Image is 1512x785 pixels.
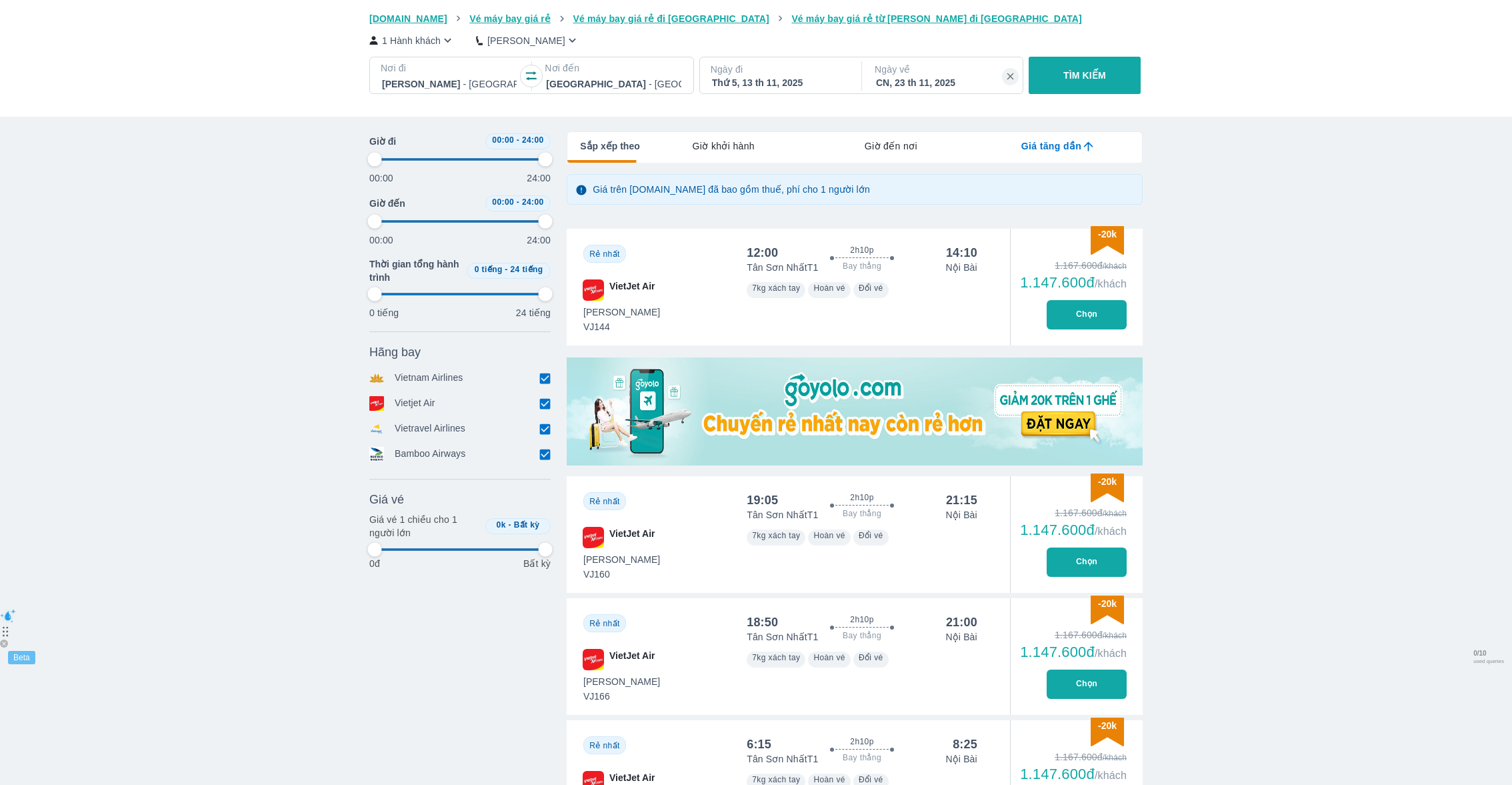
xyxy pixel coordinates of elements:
[369,12,1143,25] nav: breadcrumb
[492,135,514,145] span: 00:00
[369,13,447,24] span: [DOMAIN_NAME]
[945,630,977,644] p: Nội Bài
[1098,229,1117,239] span: -20k
[946,245,977,261] div: 14:10
[567,357,1143,466] img: media-0
[527,233,551,247] p: 24:00
[813,653,845,662] span: Hoàn vé
[875,63,1012,76] p: Ngày về
[1095,526,1127,537] span: /khách
[583,675,660,688] span: [PERSON_NAME]
[1063,69,1106,82] p: TÌM KIẾM
[711,63,848,76] p: Ngày đi
[1020,522,1127,538] div: 1.147.600đ
[945,508,977,522] p: Nội Bài
[583,305,660,319] span: [PERSON_NAME]
[1473,658,1504,665] span: used queries
[589,619,619,628] span: Rẻ nhất
[395,447,465,462] p: Bamboo Airways
[1473,650,1504,658] span: 0 / 10
[369,257,461,284] span: Thời gian tổng hành trình
[953,736,977,752] div: 8:25
[791,13,1082,24] span: Vé máy bay giá rẻ từ [PERSON_NAME] đi [GEOGRAPHIC_DATA]
[747,492,778,508] div: 19:05
[382,34,441,47] p: 1 Hành khách
[1091,226,1124,255] img: discount
[381,61,518,75] p: Nơi đi
[369,171,393,185] p: 00:00
[583,527,604,548] img: VJ
[1029,57,1140,94] button: TÌM KIẾM
[589,741,619,750] span: Rẻ nhất
[945,752,977,766] p: Nội Bài
[369,233,393,247] p: 00:00
[505,265,507,274] span: -
[1098,720,1117,731] span: -20k
[1020,750,1127,764] div: 1.167.600đ
[1098,598,1117,609] span: -20k
[545,61,682,75] p: Nơi đến
[747,261,818,274] p: Tân Sơn Nhất T1
[693,139,755,153] span: Giờ khởi hành
[516,306,551,319] p: 24 tiếng
[1020,506,1127,520] div: 1.167.600đ
[609,649,655,670] span: VietJet Air
[712,76,847,89] div: Thứ 5, 13 th 11, 2025
[1095,278,1127,289] span: /khách
[8,651,35,664] div: Beta
[850,736,873,747] span: 2h10p
[469,13,551,24] span: Vé máy bay giá rẻ
[640,132,1142,160] div: lab API tabs example
[1095,770,1127,781] span: /khách
[859,283,883,293] span: Đổi vé
[946,492,977,508] div: 21:15
[752,775,800,784] span: 7kg xách tay
[747,630,818,644] p: Tân Sơn Nhất T1
[369,557,380,570] p: 0đ
[369,513,480,540] p: Giá vé 1 chiều cho 1 người lớn
[522,197,544,207] span: 24:00
[1020,275,1127,291] div: 1.147.600đ
[1091,718,1124,746] img: discount
[369,197,405,210] span: Giờ đến
[752,283,800,293] span: 7kg xách tay
[747,508,818,522] p: Tân Sơn Nhất T1
[1091,596,1124,624] img: discount
[1047,670,1127,699] button: Chọn
[1021,139,1081,153] span: Giá tăng dần
[527,171,551,185] p: 24:00
[813,283,845,293] span: Hoàn vé
[487,34,565,47] p: [PERSON_NAME]
[589,249,619,259] span: Rẻ nhất
[583,649,604,670] img: VJ
[1047,300,1127,329] button: Chọn
[1095,648,1127,659] span: /khách
[876,76,1011,89] div: CN, 23 th 11, 2025
[946,614,977,630] div: 21:00
[747,752,818,766] p: Tân Sơn Nhất T1
[583,553,660,566] span: [PERSON_NAME]
[517,197,519,207] span: -
[747,245,778,261] div: 12:00
[945,261,977,274] p: Nội Bài
[583,279,604,301] img: VJ
[475,265,503,274] span: 0 tiếng
[813,775,845,784] span: Hoàn vé
[497,520,506,530] span: 0k
[850,245,873,255] span: 2h10p
[523,557,551,570] p: Bất kỳ
[859,653,883,662] span: Đổi vé
[369,33,455,47] button: 1 Hành khách
[369,492,404,508] span: Giá vé
[1020,259,1127,272] div: 1.167.600đ
[583,568,660,581] span: VJ160
[395,422,465,436] p: Vietravel Airlines
[369,344,421,360] span: Hãng bay
[1047,548,1127,577] button: Chọn
[747,736,771,752] div: 6:15
[509,520,511,530] span: -
[522,135,544,145] span: 24:00
[514,520,540,530] span: Bất kỳ
[395,371,463,385] p: Vietnam Airlines
[865,139,917,153] span: Giờ đến nơi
